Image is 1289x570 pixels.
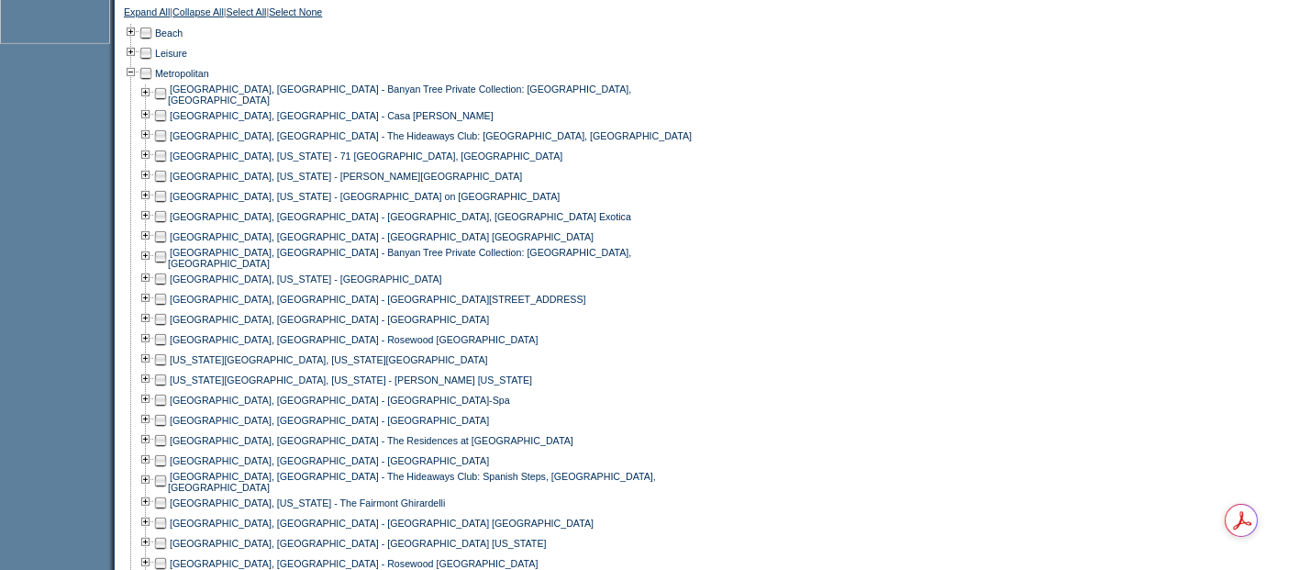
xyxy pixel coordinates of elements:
a: [GEOGRAPHIC_DATA], [US_STATE] - 71 [GEOGRAPHIC_DATA], [GEOGRAPHIC_DATA] [170,151,562,162]
a: [US_STATE][GEOGRAPHIC_DATA], [US_STATE][GEOGRAPHIC_DATA] [170,354,488,365]
a: Expand All [124,6,170,23]
a: [GEOGRAPHIC_DATA], [GEOGRAPHIC_DATA] - Banyan Tree Private Collection: [GEOGRAPHIC_DATA], [GEOGRA... [168,84,631,106]
a: [GEOGRAPHIC_DATA], [GEOGRAPHIC_DATA] - [GEOGRAPHIC_DATA] [170,415,489,426]
a: [GEOGRAPHIC_DATA], [GEOGRAPHIC_DATA] - [GEOGRAPHIC_DATA] [GEOGRAPHIC_DATA] [170,518,594,529]
a: [GEOGRAPHIC_DATA], [GEOGRAPHIC_DATA] - [GEOGRAPHIC_DATA] [170,455,489,466]
a: [GEOGRAPHIC_DATA], [GEOGRAPHIC_DATA] - [GEOGRAPHIC_DATA] [GEOGRAPHIC_DATA] [170,231,594,242]
a: [GEOGRAPHIC_DATA], [GEOGRAPHIC_DATA] - [GEOGRAPHIC_DATA], [GEOGRAPHIC_DATA] Exotica [170,211,631,222]
a: [GEOGRAPHIC_DATA], [US_STATE] - [GEOGRAPHIC_DATA] [170,274,442,285]
a: [GEOGRAPHIC_DATA], [GEOGRAPHIC_DATA] - Casa [PERSON_NAME] [170,110,494,121]
div: | | | [124,6,706,23]
a: Metropolitan [155,68,209,79]
a: [GEOGRAPHIC_DATA], [GEOGRAPHIC_DATA] - The Residences at [GEOGRAPHIC_DATA] [170,435,573,446]
a: [GEOGRAPHIC_DATA], [GEOGRAPHIC_DATA] - [GEOGRAPHIC_DATA][STREET_ADDRESS] [170,294,586,305]
a: [GEOGRAPHIC_DATA], [GEOGRAPHIC_DATA] - The Hideaways Club: Spanish Steps, [GEOGRAPHIC_DATA], [GEO... [168,471,656,493]
a: Beach [155,28,183,39]
a: [GEOGRAPHIC_DATA], [GEOGRAPHIC_DATA] - [GEOGRAPHIC_DATA] [US_STATE] [170,538,547,549]
a: [GEOGRAPHIC_DATA], [US_STATE] - The Fairmont Ghirardelli [170,497,445,509]
a: [GEOGRAPHIC_DATA], [GEOGRAPHIC_DATA] - Banyan Tree Private Collection: [GEOGRAPHIC_DATA], [GEOGRA... [168,247,631,269]
a: [US_STATE][GEOGRAPHIC_DATA], [US_STATE] - [PERSON_NAME] [US_STATE] [170,374,532,386]
a: Collapse All [172,6,224,23]
a: [GEOGRAPHIC_DATA], [GEOGRAPHIC_DATA] - The Hideaways Club: [GEOGRAPHIC_DATA], [GEOGRAPHIC_DATA] [170,130,692,141]
a: [GEOGRAPHIC_DATA], [US_STATE] - [GEOGRAPHIC_DATA] on [GEOGRAPHIC_DATA] [170,191,560,202]
a: [GEOGRAPHIC_DATA], [GEOGRAPHIC_DATA] - Rosewood [GEOGRAPHIC_DATA] [170,334,538,345]
a: [GEOGRAPHIC_DATA], [US_STATE] - [PERSON_NAME][GEOGRAPHIC_DATA] [170,171,522,182]
a: [GEOGRAPHIC_DATA], [GEOGRAPHIC_DATA] - [GEOGRAPHIC_DATA]-Spa [170,395,510,406]
a: [GEOGRAPHIC_DATA], [GEOGRAPHIC_DATA] - Rosewood [GEOGRAPHIC_DATA] [170,558,538,569]
a: [GEOGRAPHIC_DATA], [GEOGRAPHIC_DATA] - [GEOGRAPHIC_DATA] [170,314,489,325]
a: Leisure [155,48,187,59]
a: Select All [227,6,267,23]
a: Select None [269,6,322,23]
